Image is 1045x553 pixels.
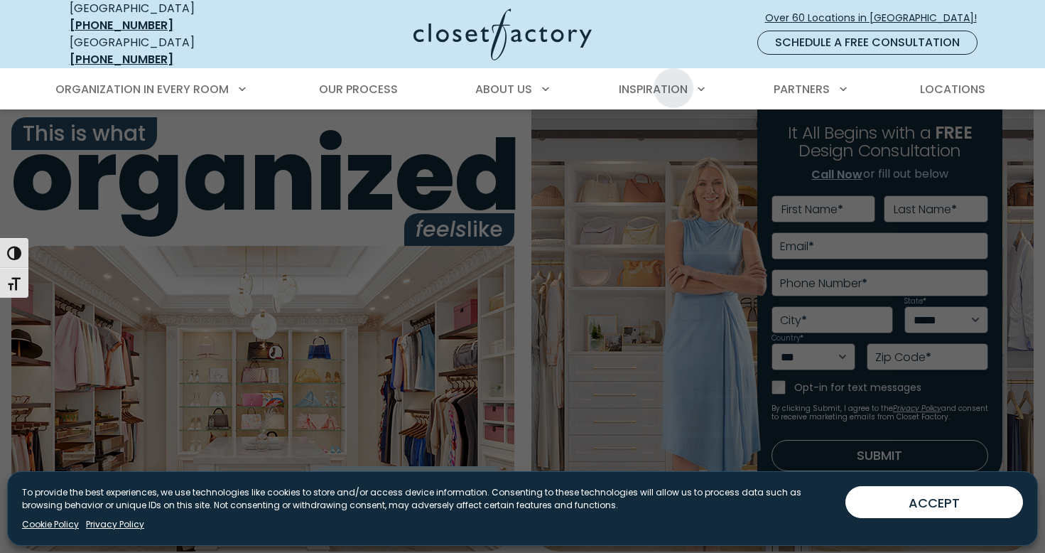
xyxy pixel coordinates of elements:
a: Schedule a Free Consultation [757,31,978,55]
nav: Primary Menu [45,70,1000,109]
span: Inspiration [619,81,688,97]
span: About Us [475,81,532,97]
span: Organization in Every Room [55,81,229,97]
a: Over 60 Locations in [GEOGRAPHIC_DATA]! [764,6,989,31]
span: Locations [920,81,985,97]
span: Partners [774,81,830,97]
img: Closet Factory Logo [413,9,592,60]
span: Our Process [319,81,398,97]
a: Privacy Policy [86,518,144,531]
a: [PHONE_NUMBER] [70,51,173,68]
button: ACCEPT [845,486,1023,518]
p: To provide the best experiences, we use technologies like cookies to store and/or access device i... [22,486,834,512]
span: Over 60 Locations in [GEOGRAPHIC_DATA]! [765,11,988,26]
div: [GEOGRAPHIC_DATA] [70,34,276,68]
a: [PHONE_NUMBER] [70,17,173,33]
a: Cookie Policy [22,518,79,531]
